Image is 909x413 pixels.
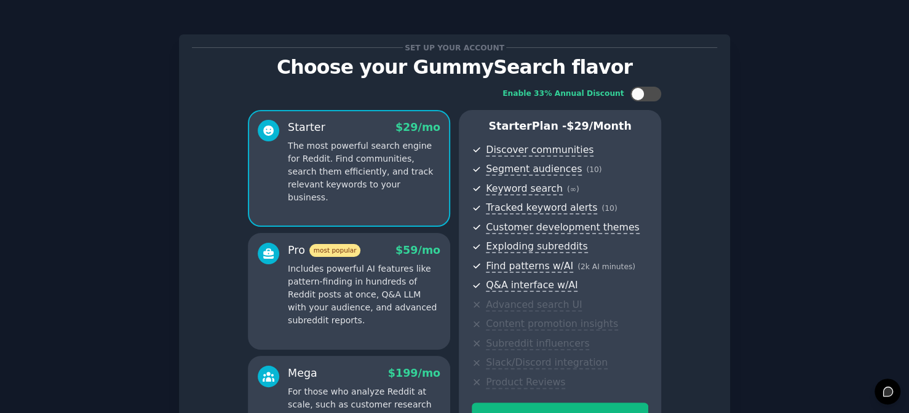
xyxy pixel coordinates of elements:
[486,144,593,157] span: Discover communities
[601,204,617,213] span: ( 10 )
[486,240,587,253] span: Exploding subreddits
[288,140,440,204] p: The most powerful search engine for Reddit. Find communities, search them efficiently, and track ...
[486,202,597,214] span: Tracked keyword alerts
[567,185,579,194] span: ( ∞ )
[486,356,608,369] span: Slack/Discord integration
[472,119,648,134] p: Starter Plan -
[586,165,601,174] span: ( 10 )
[388,367,440,379] span: $ 199 /mo
[395,121,440,133] span: $ 29 /mo
[395,244,440,256] span: $ 59 /mo
[288,366,317,381] div: Mega
[486,260,573,273] span: Find patterns w/AI
[486,221,640,234] span: Customer development themes
[288,243,360,258] div: Pro
[288,120,325,135] div: Starter
[309,244,361,257] span: most popular
[486,337,589,350] span: Subreddit influencers
[486,163,582,176] span: Segment audiences
[486,318,618,331] span: Content promotion insights
[486,299,582,312] span: Advanced search UI
[578,262,635,271] span: ( 2k AI minutes )
[486,376,565,389] span: Product Reviews
[192,57,717,78] p: Choose your GummySearch flavor
[288,262,440,327] p: Includes powerful AI features like pattern-finding in hundreds of Reddit posts at once, Q&A LLM w...
[486,279,578,292] span: Q&A interface w/AI
[566,120,632,132] span: $ 29 /month
[486,183,563,195] span: Keyword search
[502,88,624,100] div: Enable 33% Annual Discount
[403,41,507,54] span: Set up your account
